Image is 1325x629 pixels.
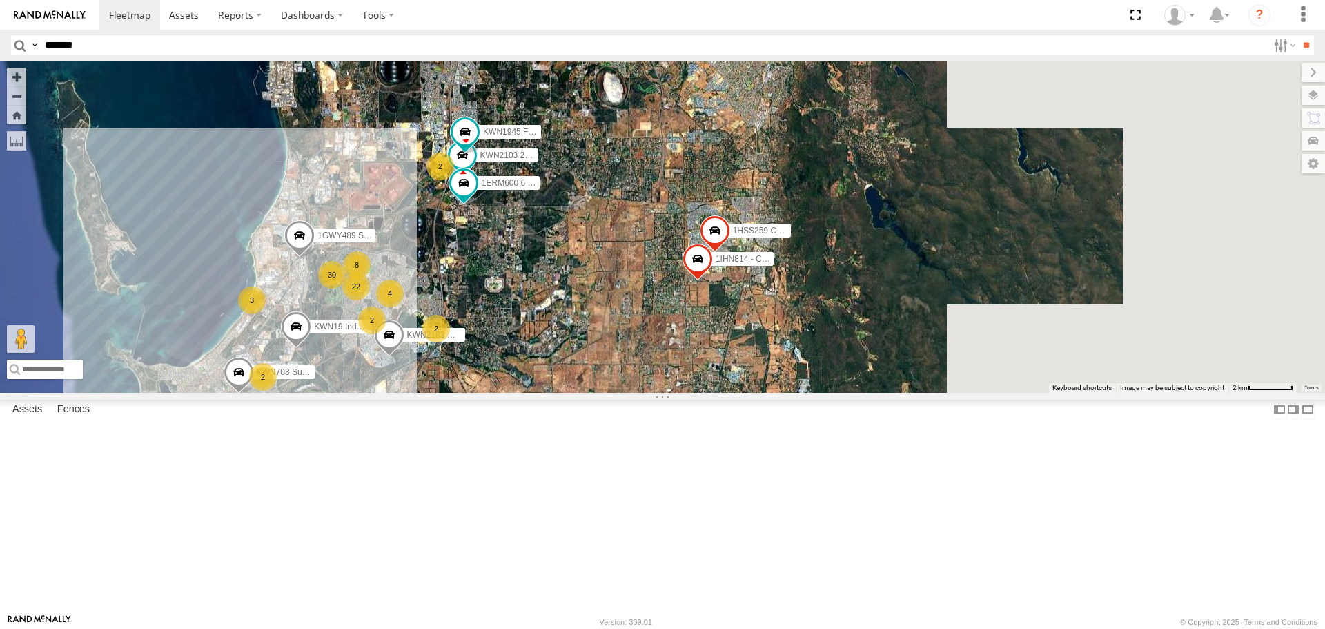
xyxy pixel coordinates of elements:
button: Zoom out [7,86,26,106]
span: 1IHN814 - Coordinator Building [716,255,831,264]
div: 22 [342,273,370,300]
div: © Copyright 2025 - [1180,618,1317,626]
div: 30 [318,261,346,289]
label: Hide Summary Table [1301,400,1315,420]
label: Fences [50,400,97,420]
div: 4 [376,280,404,307]
div: 2 [422,315,450,342]
label: Map Settings [1302,154,1325,173]
div: 3 [238,287,266,314]
a: Terms (opens in new tab) [1304,385,1319,390]
span: KWN1945 Flocon [483,128,548,137]
div: 8 [343,251,371,279]
span: 2 km [1233,384,1248,391]
span: Image may be subject to copyright [1120,384,1224,391]
a: Terms and Conditions [1244,618,1317,626]
button: Zoom Home [7,106,26,124]
div: 2 [358,307,386,334]
label: Dock Summary Table to the Left [1273,400,1286,420]
span: KWN708 Supervisor NA [257,368,346,378]
span: KWN2103 2000374 Volvo L60 Loader [480,151,620,160]
span: 1GWY489 Signage Truck [317,231,411,241]
span: KWN19 Industrial Mowing [314,322,409,332]
button: Keyboard shortcuts [1052,383,1112,393]
a: Visit our Website [8,615,71,629]
button: Map Scale: 2 km per 62 pixels [1228,383,1297,393]
label: Measure [7,131,26,151]
i: ? [1248,4,1270,26]
div: Version: 309.01 [600,618,652,626]
div: 2 [249,363,277,391]
label: Search Query [29,35,40,55]
img: rand-logo.svg [14,10,86,20]
span: KWN2183 Waste Education [407,330,509,340]
span: 1ERM600 6 [PERSON_NAME] [482,178,596,188]
label: Assets [6,400,49,420]
button: Drag Pegman onto the map to open Street View [7,325,35,353]
div: Andrew Fisher [1159,5,1199,26]
label: Search Filter Options [1268,35,1298,55]
div: 2 [426,153,454,180]
label: Dock Summary Table to the Right [1286,400,1300,420]
button: Zoom in [7,68,26,86]
span: 1HSS259 Coor.Enviro Plan & Develop [733,226,873,236]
